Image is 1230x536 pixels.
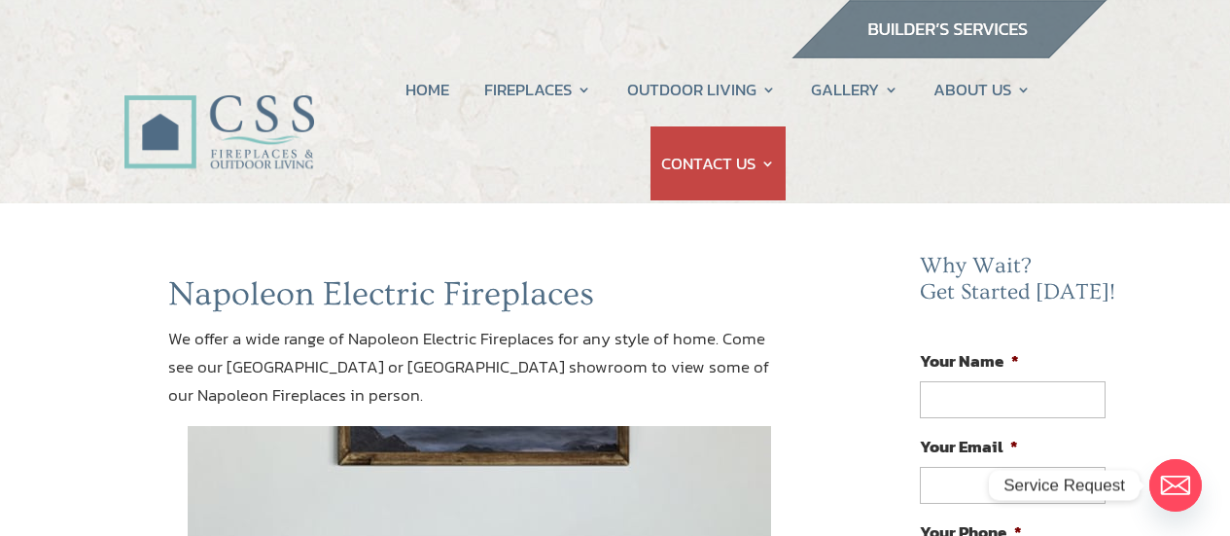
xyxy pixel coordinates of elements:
a: Email [1149,459,1202,512]
p: We offer a wide range of Napoleon Electric Fireplaces for any style of home. Come see our [GEOGRA... [168,325,792,426]
a: ABOUT US [933,53,1031,126]
a: GALLERY [811,53,898,126]
a: builder services construction supply [791,40,1107,65]
a: FIREPLACES [484,53,591,126]
h1: Napoleon Electric Fireplaces [168,274,792,325]
img: CSS Fireplaces & Outdoor Living (Formerly Construction Solutions & Supply)- Jacksonville Ormond B... [123,43,315,179]
a: CONTACT US [661,126,775,200]
h2: Why Wait? Get Started [DATE]! [920,253,1120,316]
label: Your Name [920,350,1019,372]
a: HOME [405,53,449,126]
label: Your Email [920,436,1018,457]
a: OUTDOOR LIVING [627,53,776,126]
